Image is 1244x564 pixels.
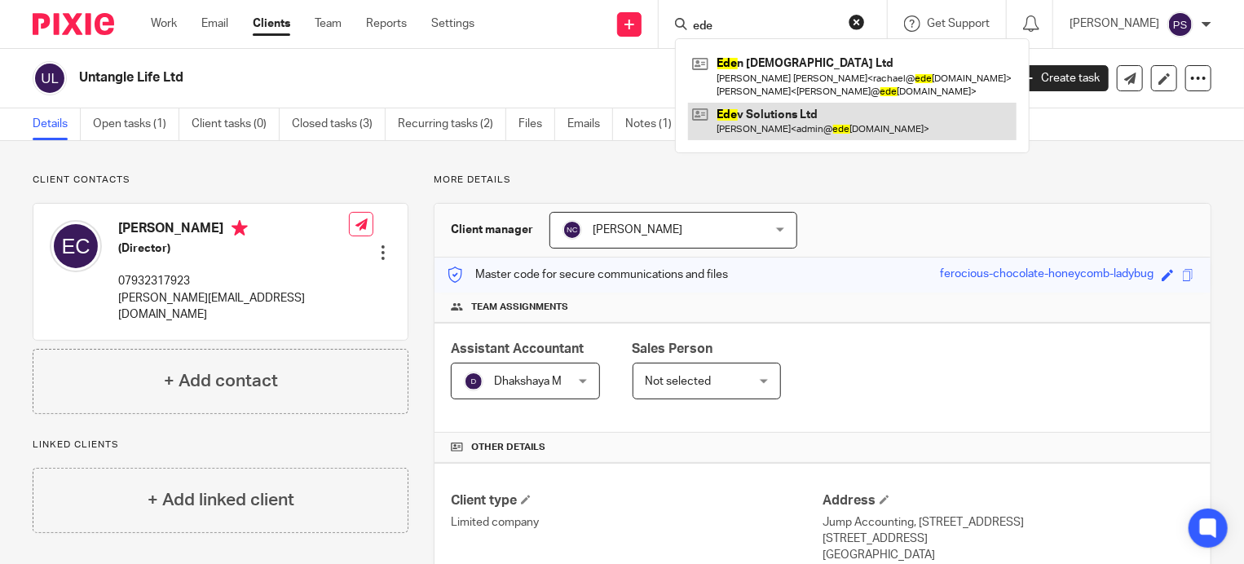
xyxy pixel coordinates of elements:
[1014,65,1109,91] a: Create task
[292,108,386,140] a: Closed tasks (3)
[849,14,865,30] button: Clear
[593,224,682,236] span: [PERSON_NAME]
[451,514,823,531] p: Limited company
[201,15,228,32] a: Email
[464,372,483,391] img: svg%3E
[562,220,582,240] img: svg%3E
[253,15,290,32] a: Clients
[823,514,1194,531] p: Jump Accounting, [STREET_ADDRESS]
[33,174,408,187] p: Client contacts
[148,487,294,513] h4: + Add linked client
[33,108,81,140] a: Details
[398,108,506,140] a: Recurring tasks (2)
[1167,11,1193,37] img: svg%3E
[33,438,408,452] p: Linked clients
[567,108,613,140] a: Emails
[927,18,990,29] span: Get Support
[93,108,179,140] a: Open tasks (1)
[625,108,685,140] a: Notes (1)
[315,15,342,32] a: Team
[471,441,545,454] span: Other details
[366,15,407,32] a: Reports
[1070,15,1159,32] p: [PERSON_NAME]
[518,108,555,140] a: Files
[646,376,712,387] span: Not selected
[431,15,474,32] a: Settings
[451,222,533,238] h3: Client manager
[118,240,349,257] h5: (Director)
[691,20,838,34] input: Search
[494,376,562,387] span: Dhakshaya M
[50,220,102,272] img: svg%3E
[33,13,114,35] img: Pixie
[940,266,1154,284] div: ferocious-chocolate-honeycomb-ladybug
[151,15,177,32] a: Work
[232,220,248,236] i: Primary
[823,492,1194,509] h4: Address
[451,492,823,509] h4: Client type
[823,531,1194,547] p: [STREET_ADDRESS]
[118,273,349,289] p: 07932317923
[79,69,808,86] h2: Untangle Life Ltd
[633,342,713,355] span: Sales Person
[118,220,349,240] h4: [PERSON_NAME]
[164,368,278,394] h4: + Add contact
[118,290,349,324] p: [PERSON_NAME][EMAIL_ADDRESS][DOMAIN_NAME]
[434,174,1211,187] p: More details
[447,267,728,283] p: Master code for secure communications and files
[192,108,280,140] a: Client tasks (0)
[823,547,1194,563] p: [GEOGRAPHIC_DATA]
[471,301,568,314] span: Team assignments
[33,61,67,95] img: svg%3E
[451,342,584,355] span: Assistant Accountant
